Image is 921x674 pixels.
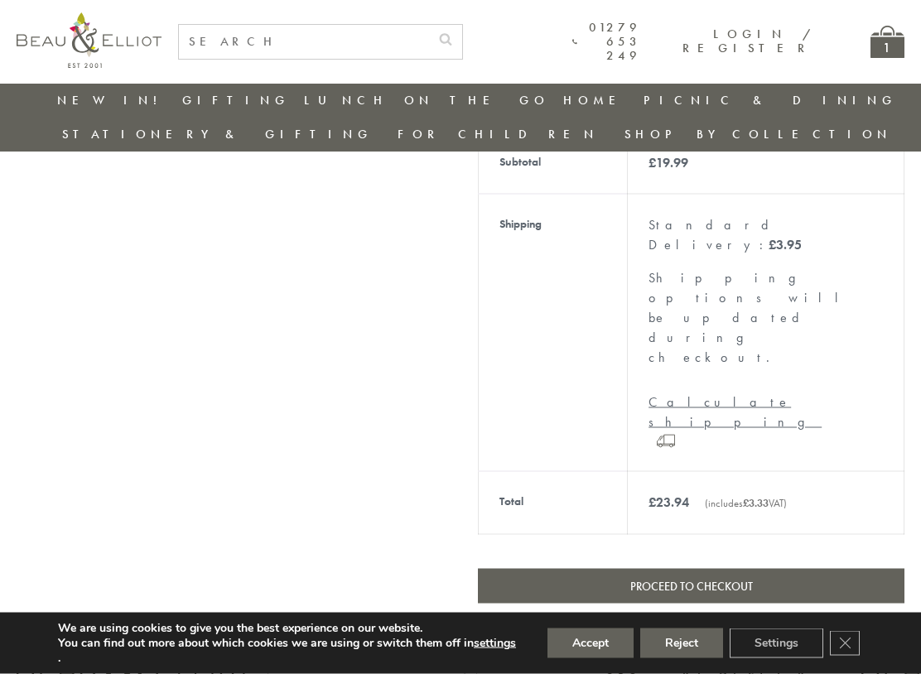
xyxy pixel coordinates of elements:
[743,496,749,510] span: £
[649,392,883,432] a: Calculate shipping
[547,628,634,658] button: Accept
[179,25,429,59] input: SEARCH
[304,92,549,108] a: Lunch On The Go
[649,216,802,253] label: Standard Delivery:
[182,92,290,108] a: Gifting
[649,154,688,171] bdi: 19.99
[649,493,689,511] bdi: 23.94
[57,92,168,108] a: New in!
[769,236,802,253] bdi: 3.95
[62,126,373,142] a: Stationery & Gifting
[870,26,904,58] a: 1
[649,268,883,368] p: Shipping options will be updated during checkout.
[682,26,813,56] a: Login / Register
[830,631,860,656] button: Close GDPR Cookie Banner
[479,132,628,194] th: Subtotal
[58,636,517,666] p: You can find out more about which cookies we are using or switch them off in .
[644,92,897,108] a: Picnic & Dining
[640,628,723,658] button: Reject
[478,569,904,604] a: Proceed to checkout
[398,126,599,142] a: For Children
[705,496,787,510] small: (includes VAT)
[479,194,628,471] th: Shipping
[474,636,516,651] button: settings
[624,126,892,142] a: Shop by collection
[17,12,162,68] img: logo
[563,92,629,108] a: Home
[743,496,769,510] span: 3.33
[730,628,823,658] button: Settings
[572,21,641,64] a: 01279 653 249
[769,236,776,253] span: £
[58,621,517,636] p: We are using cookies to give you the best experience on our website.
[649,493,656,511] span: £
[649,154,656,171] span: £
[479,471,628,534] th: Total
